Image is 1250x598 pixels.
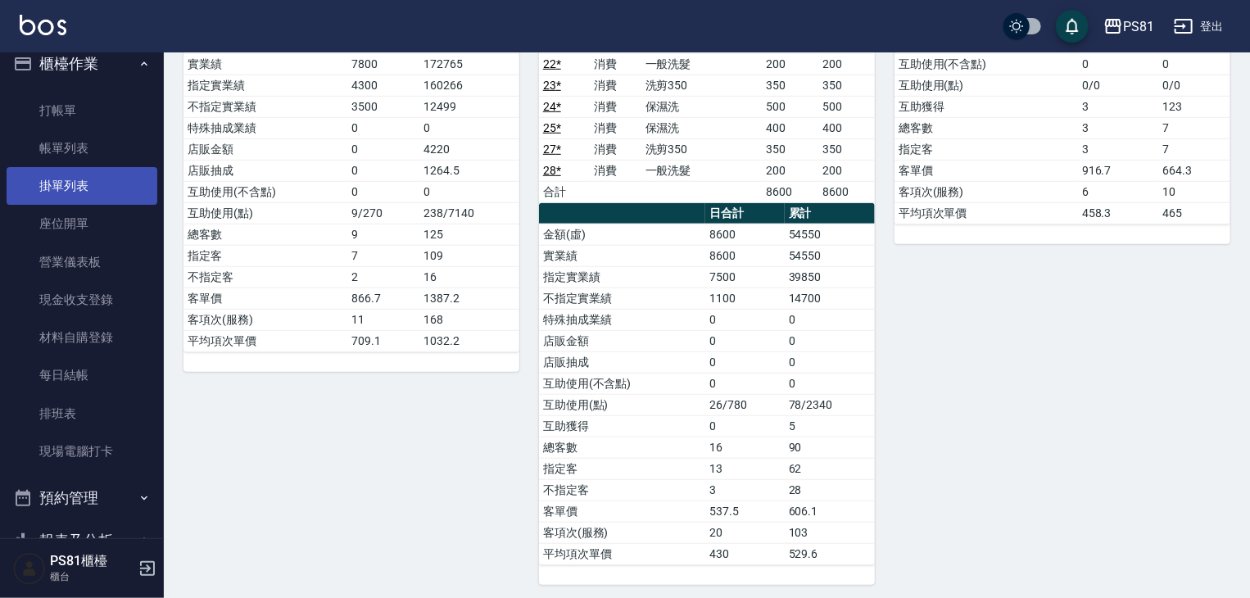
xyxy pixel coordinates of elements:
[785,543,875,564] td: 529.6
[183,75,347,96] td: 指定實業績
[785,458,875,479] td: 62
[7,519,157,562] button: 報表及分析
[419,138,519,160] td: 4220
[705,330,784,351] td: 0
[818,96,875,117] td: 500
[539,501,705,522] td: 客單價
[539,479,705,501] td: 不指定客
[539,522,705,543] td: 客項次(服務)
[419,288,519,309] td: 1387.2
[641,75,763,96] td: 洗剪350
[347,117,419,138] td: 0
[419,245,519,266] td: 109
[539,351,705,373] td: 店販抽成
[419,330,519,351] td: 1032.2
[539,458,705,479] td: 指定客
[347,245,419,266] td: 7
[1159,181,1230,202] td: 10
[1123,16,1154,37] div: PS81
[894,96,1078,117] td: 互助獲得
[539,543,705,564] td: 平均項次單價
[183,96,347,117] td: 不指定實業績
[705,203,784,224] th: 日合計
[785,288,875,309] td: 14700
[539,203,875,565] table: a dense table
[641,96,763,117] td: 保濕洗
[183,117,347,138] td: 特殊抽成業績
[7,243,157,281] a: 營業儀表板
[785,266,875,288] td: 39850
[347,96,419,117] td: 3500
[818,160,875,181] td: 200
[785,501,875,522] td: 606.1
[1078,202,1159,224] td: 458.3
[785,394,875,415] td: 78/2340
[785,330,875,351] td: 0
[539,437,705,458] td: 總客數
[7,92,157,129] a: 打帳單
[1078,96,1159,117] td: 3
[590,138,641,160] td: 消費
[894,53,1078,75] td: 互助使用(不含點)
[1159,117,1230,138] td: 7
[818,75,875,96] td: 350
[818,117,875,138] td: 400
[539,415,705,437] td: 互助獲得
[762,96,818,117] td: 500
[419,96,519,117] td: 12499
[785,437,875,458] td: 90
[1078,138,1159,160] td: 3
[183,330,347,351] td: 平均項次單價
[785,203,875,224] th: 累計
[705,415,784,437] td: 0
[705,266,784,288] td: 7500
[7,43,157,85] button: 櫃檯作業
[419,181,519,202] td: 0
[894,138,1078,160] td: 指定客
[705,373,784,394] td: 0
[894,75,1078,96] td: 互助使用(點)
[183,160,347,181] td: 店販抽成
[347,266,419,288] td: 2
[183,181,347,202] td: 互助使用(不含點)
[419,202,519,224] td: 238/7140
[1078,75,1159,96] td: 0/0
[705,522,784,543] td: 20
[20,15,66,35] img: Logo
[539,309,705,330] td: 特殊抽成業績
[785,309,875,330] td: 0
[1167,11,1230,42] button: 登出
[1159,160,1230,181] td: 664.3
[419,53,519,75] td: 172765
[818,181,875,202] td: 8600
[539,394,705,415] td: 互助使用(點)
[641,160,763,181] td: 一般洗髮
[762,53,818,75] td: 200
[419,224,519,245] td: 125
[539,245,705,266] td: 實業績
[705,458,784,479] td: 13
[347,160,419,181] td: 0
[705,501,784,522] td: 537.5
[183,224,347,245] td: 總客數
[1159,75,1230,96] td: 0/0
[183,266,347,288] td: 不指定客
[183,53,347,75] td: 實業績
[347,330,419,351] td: 709.1
[347,224,419,245] td: 9
[419,266,519,288] td: 16
[705,394,784,415] td: 26/780
[818,53,875,75] td: 200
[590,53,641,75] td: 消費
[539,288,705,309] td: 不指定實業績
[7,477,157,519] button: 預約管理
[183,288,347,309] td: 客單價
[762,117,818,138] td: 400
[785,415,875,437] td: 5
[705,309,784,330] td: 0
[785,224,875,245] td: 54550
[590,160,641,181] td: 消費
[347,138,419,160] td: 0
[347,202,419,224] td: 9/270
[785,479,875,501] td: 28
